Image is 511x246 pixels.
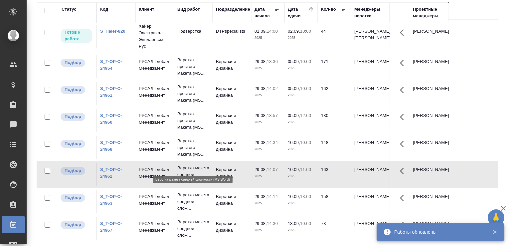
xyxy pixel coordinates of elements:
[255,59,267,64] p: 29.08,
[65,194,81,201] p: Подбор
[65,140,81,147] p: Подбор
[396,217,412,233] button: Здесь прячутся важные кнопки
[60,28,93,44] div: Исполнитель может приступить к работе
[288,59,300,64] p: 05.09,
[288,65,314,72] p: 2025
[100,221,122,233] a: S_T-OP-C-24967
[139,58,171,72] p: РУСАЛ Глобал Менеджмент
[177,28,209,35] p: Подверстка
[396,190,412,206] button: Здесь прячутся важные кнопки
[100,59,122,71] a: S_T-OP-C-24954
[177,111,209,131] p: Верстка простого макета (MS...
[488,209,504,226] button: 🙏
[318,55,351,78] td: 171
[213,82,251,105] td: Верстки и дизайна
[300,140,311,145] p: 10:00
[300,194,311,199] p: 13:00
[300,29,311,34] p: 10:00
[267,86,278,91] p: 14:02
[288,35,314,41] p: 2025
[65,59,81,66] p: Подбор
[100,113,122,125] a: S_T-OP-C-24960
[255,200,281,207] p: 2025
[288,92,314,99] p: 2025
[65,86,81,93] p: Подбор
[396,55,412,71] button: Здесь прячутся важные кнопки
[354,6,386,19] div: Менеджеры верстки
[410,55,448,78] td: [PERSON_NAME]
[255,35,281,41] p: 2025
[288,6,308,19] div: Дата сдачи
[139,166,171,180] p: РУСАЛ Глобал Менеджмент
[255,65,281,72] p: 2025
[488,229,501,235] button: Закрыть
[318,25,351,48] td: 44
[177,192,209,212] p: Верстка макета средней слож...
[396,136,412,152] button: Здесь прячутся важные кнопки
[100,140,122,152] a: S_T-OP-C-24968
[321,6,336,13] div: Кол-во
[177,84,209,104] p: Верстка простого макета (MS...
[139,6,154,13] div: Клиент
[213,109,251,132] td: Верстки и дизайна
[100,86,122,98] a: S_T-OP-C-24961
[267,167,278,172] p: 14:07
[255,113,267,118] p: 29.08,
[65,167,81,174] p: Подбор
[139,139,171,153] p: РУСАЛ Глобал Менеджмент
[300,59,311,64] p: 10:00
[354,220,386,227] p: [PERSON_NAME]
[213,136,251,159] td: Верстки и дизайна
[267,113,278,118] p: 13:57
[177,165,209,185] p: Верстка макета средней слож...
[354,58,386,65] p: [PERSON_NAME]
[318,217,351,240] td: 73
[216,6,250,13] div: Подразделение
[65,113,81,120] p: Подбор
[255,29,267,34] p: 01.09,
[300,167,311,172] p: 11:00
[65,29,88,42] p: Готов к работе
[318,163,351,186] td: 163
[177,138,209,158] p: Верстка простого макета (MS...
[288,29,300,34] p: 02.09,
[267,29,278,34] p: 14:00
[177,57,209,77] p: Верстка простого макета (MS...
[267,194,278,199] p: 14:14
[410,190,448,213] td: [PERSON_NAME]
[255,173,281,180] p: 2025
[60,220,93,229] div: Можно подбирать исполнителей
[139,193,171,207] p: РУСАЛ Глобал Менеджмент
[267,140,278,145] p: 14:34
[410,163,448,186] td: [PERSON_NAME]
[300,113,311,118] p: 12:00
[255,119,281,126] p: 2025
[354,112,386,119] p: [PERSON_NAME]
[318,190,351,213] td: 158
[60,139,93,148] div: Можно подбирать исполнителей
[288,194,300,199] p: 10.09,
[410,82,448,105] td: [PERSON_NAME]
[255,167,267,172] p: 29.08,
[490,211,502,225] span: 🙏
[288,221,300,226] p: 13.09,
[213,55,251,78] td: Верстки и дизайна
[100,29,125,34] a: S_Haier-820
[267,221,278,226] p: 14:30
[255,86,267,91] p: 29.08,
[139,220,171,234] p: РУСАЛ Глобал Менеджмент
[255,221,267,226] p: 29.08,
[288,86,300,91] p: 05.09,
[354,193,386,200] p: [PERSON_NAME]
[288,140,300,145] p: 10.09,
[354,85,386,92] p: [PERSON_NAME]
[413,6,445,19] div: Проектные менеджеры
[60,112,93,121] div: Можно подбирать исполнителей
[213,190,251,213] td: Верстки и дизайна
[288,167,300,172] p: 10.09,
[139,112,171,126] p: РУСАЛ Глобал Менеджмент
[65,221,81,228] p: Подбор
[100,6,108,13] div: Код
[288,146,314,153] p: 2025
[288,173,314,180] p: 2025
